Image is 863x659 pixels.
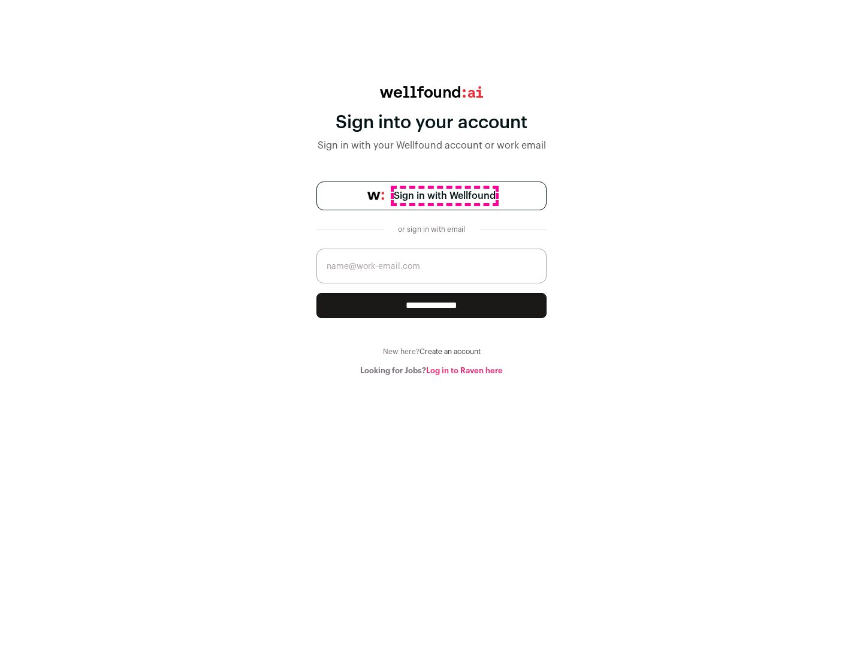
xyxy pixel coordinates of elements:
[316,182,547,210] a: Sign in with Wellfound
[316,249,547,283] input: name@work-email.com
[316,112,547,134] div: Sign into your account
[394,189,496,203] span: Sign in with Wellfound
[316,138,547,153] div: Sign in with your Wellfound account or work email
[316,366,547,376] div: Looking for Jobs?
[420,348,481,355] a: Create an account
[380,86,483,98] img: wellfound:ai
[367,192,384,200] img: wellfound-symbol-flush-black-fb3c872781a75f747ccb3a119075da62bfe97bd399995f84a933054e44a575c4.png
[393,225,470,234] div: or sign in with email
[426,367,503,374] a: Log in to Raven here
[316,347,547,356] div: New here?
